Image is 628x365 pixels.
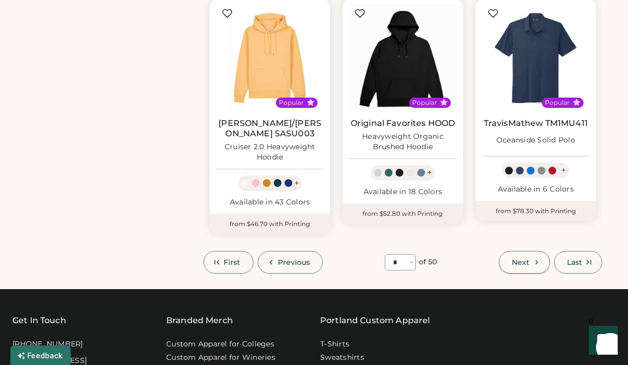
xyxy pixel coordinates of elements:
[294,178,299,189] div: +
[499,251,549,274] button: Next
[342,203,463,224] div: from $52.80 with Printing
[419,257,437,267] div: of 50
[351,118,455,129] a: Original Favorites HOOD
[476,201,596,221] div: from $78.30 with Printing
[12,314,66,327] div: Get In Touch
[349,187,457,197] div: Available in 18 Colors
[216,142,324,163] div: Cruiser 2.0 Heavyweight Hoodie
[579,319,623,363] iframe: Front Chat
[258,251,323,274] button: Previous
[561,165,566,176] div: +
[512,259,529,266] span: Next
[320,314,430,327] a: Portland Custom Apparel
[216,118,324,139] a: [PERSON_NAME]/[PERSON_NAME] SASU003
[307,99,315,106] button: Popular Style
[216,4,324,112] img: Stanley/Stella SASU003 Cruiser 2.0 Heavyweight Hoodie
[166,353,275,363] a: Custom Apparel for Wineries
[216,197,324,208] div: Available in 43 Colors
[210,214,330,234] div: from $46.70 with Printing
[203,251,254,274] button: First
[484,118,588,129] a: TravisMathew TM1MU411
[279,99,304,107] div: Popular
[567,259,582,266] span: Last
[440,99,448,106] button: Popular Style
[224,259,241,266] span: First
[496,135,575,146] div: Oceanside Solid Polo
[349,132,457,152] div: Heavyweight Organic Brushed Hoodie
[554,251,602,274] button: Last
[427,167,432,179] div: +
[573,99,580,106] button: Popular Style
[412,99,437,107] div: Popular
[166,314,233,327] div: Branded Merch
[320,339,349,350] a: T-Shirts
[482,4,590,112] img: TravisMathew TM1MU411 Oceanside Solid Polo
[166,339,274,350] a: Custom Apparel for Colleges
[320,353,364,363] a: Sweatshirts
[278,259,310,266] span: Previous
[482,184,590,195] div: Available in 6 Colors
[349,4,457,112] img: Original Favorites HOOD Heavyweight Organic Brushed Hoodie
[12,339,83,350] div: [PHONE_NUMBER]
[545,99,570,107] div: Popular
